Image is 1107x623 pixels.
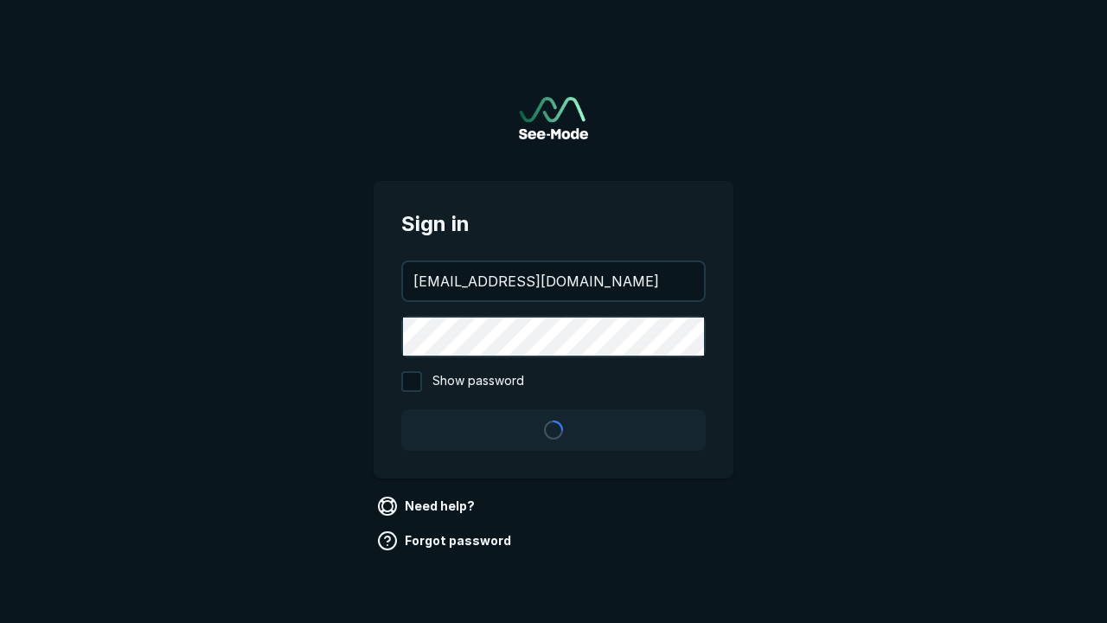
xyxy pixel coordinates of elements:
span: Sign in [401,209,706,240]
a: Go to sign in [519,97,588,139]
span: Show password [432,371,524,392]
a: Forgot password [374,527,518,555]
input: your@email.com [403,262,704,300]
a: Need help? [374,492,482,520]
img: See-Mode Logo [519,97,588,139]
